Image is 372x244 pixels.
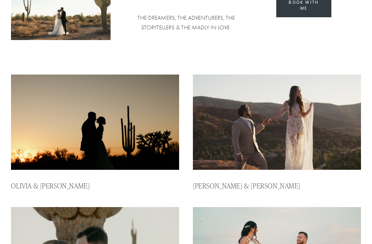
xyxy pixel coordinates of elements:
[129,13,243,32] p: THE DREAMERS, THE ADVENTURERS, THE STORYTELLERS & THE MADLY IN LOVE.
[192,74,362,170] img: Lachelle &amp; Marc
[11,181,90,190] a: Olivia & [PERSON_NAME]
[193,181,300,190] a: [PERSON_NAME] & [PERSON_NAME]
[10,74,180,170] img: Olivia &amp; Deon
